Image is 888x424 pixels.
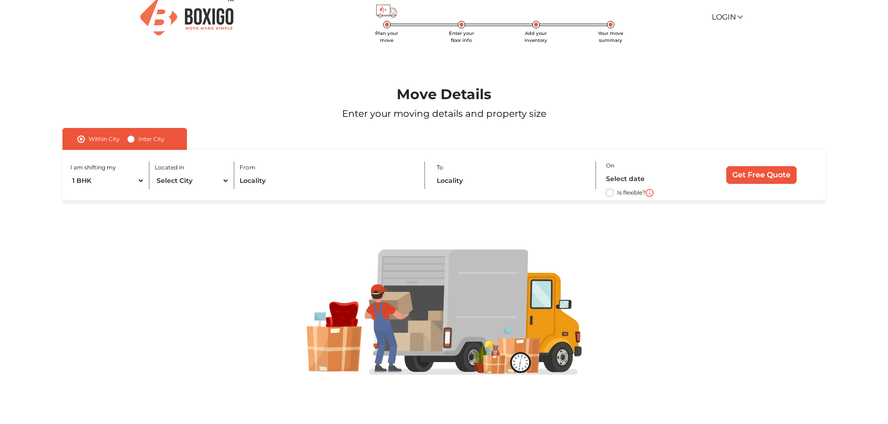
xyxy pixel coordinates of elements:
label: From [240,163,255,172]
span: Plan your move [375,30,398,43]
span: Enter your floor info [449,30,474,43]
label: On [606,162,614,170]
input: Locality [240,173,414,189]
label: Inter City [138,134,165,145]
a: Login [712,13,742,21]
label: I am shifting my [70,163,116,172]
h1: Move Details [35,86,853,103]
input: Locality [437,173,586,189]
label: Located in [155,163,184,172]
img: i [646,189,654,197]
input: Get Free Quote [726,166,797,184]
span: Your move summary [598,30,623,43]
label: Within City [89,134,120,145]
input: Select date [606,171,694,187]
label: To [437,163,443,172]
label: Is flexible? [617,187,646,197]
span: Add your inventory [524,30,547,43]
p: Enter your moving details and property size [35,107,853,121]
